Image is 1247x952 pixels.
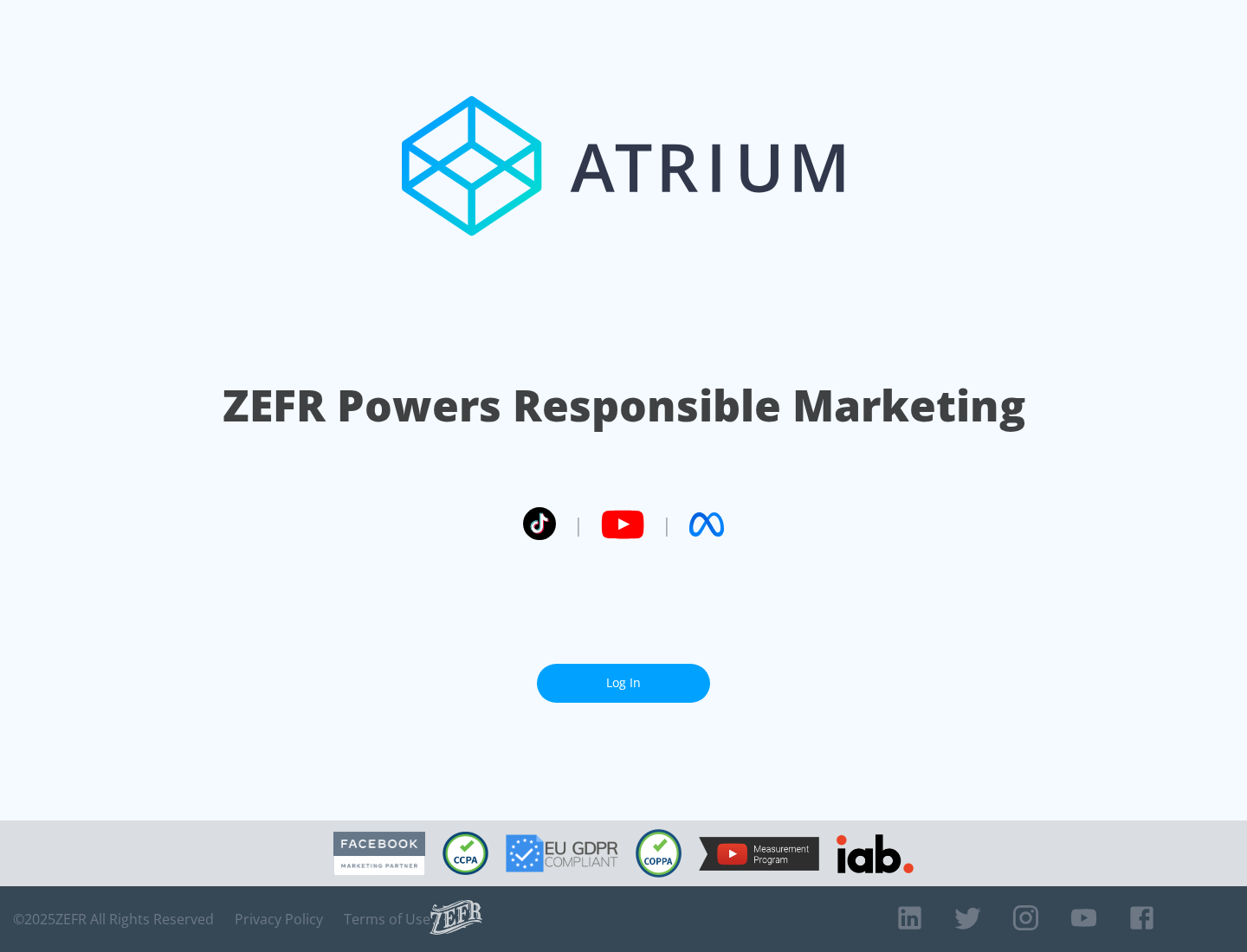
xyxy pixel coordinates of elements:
a: Log In [537,664,710,703]
span: | [662,511,672,537]
a: Terms of Use [344,910,430,928]
img: COPPA Compliant [636,829,682,878]
img: Facebook Marketing Partner [333,832,425,876]
img: YouTube Measurement Program [699,837,819,871]
span: | [573,511,584,537]
h1: ZEFR Powers Responsible Marketing [223,376,1025,435]
a: Privacy Policy [235,910,323,928]
img: IAB [837,834,914,873]
img: GDPR Compliant [506,834,618,872]
span: © 2025 ZEFR All Rights Reserved [13,910,214,928]
img: CCPA Compliant [443,832,488,875]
